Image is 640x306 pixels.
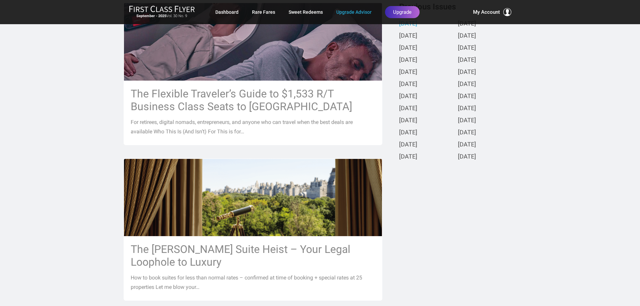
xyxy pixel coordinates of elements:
a: [DATE] [399,105,417,112]
a: [DATE] [399,141,417,148]
a: Upgrade [385,6,420,18]
a: [DATE] [458,141,476,148]
a: [DATE] [458,45,476,52]
p: How to book suites for less than normal rates – confirmed at time of booking + special rates at 2... [131,273,375,292]
a: Sweet Redeems [289,6,323,18]
a: [DATE] [458,105,476,112]
a: [DATE] [399,69,417,76]
a: Dashboard [215,6,239,18]
a: First Class FlyerSeptember - 2025Vol. 30 No. 9 [129,5,195,19]
a: [DATE] [458,93,476,100]
a: [DATE] [458,81,476,88]
a: Upgrade Advisor [336,6,372,18]
small: Vol. 30 No. 9 [129,14,195,18]
a: [DATE] [399,20,417,28]
h3: The [PERSON_NAME] Suite Heist – Your Legal Loophole to Luxury [131,243,375,268]
a: The Flexible Traveler’s Guide to $1,533 R/T Business Class Seats to [GEOGRAPHIC_DATA] For retiree... [124,3,382,145]
button: My Account [473,8,511,16]
a: [DATE] [458,69,476,76]
span: My Account [473,8,500,16]
a: [DATE] [399,117,417,124]
a: [DATE] [458,33,476,40]
a: [DATE] [399,93,417,100]
a: [DATE] [399,45,417,52]
a: [DATE] [399,33,417,40]
a: [DATE] [399,129,417,136]
strong: September - 2025 [136,14,166,18]
a: [DATE] [458,154,476,161]
a: [DATE] [399,57,417,64]
h3: The Flexible Traveler’s Guide to $1,533 R/T Business Class Seats to [GEOGRAPHIC_DATA] [131,87,375,113]
a: [DATE] [458,57,476,64]
a: [DATE] [458,20,476,28]
a: [DATE] [399,154,417,161]
img: First Class Flyer [129,5,195,12]
a: [DATE] [399,81,417,88]
p: For retirees, digital nomads, entrepreneurs, and anyone who can travel when the best deals are av... [131,118,375,136]
a: The [PERSON_NAME] Suite Heist – Your Legal Loophole to Luxury How to book suites for less than no... [124,159,382,301]
a: Rare Fares [252,6,275,18]
a: [DATE] [458,129,476,136]
a: [DATE] [458,117,476,124]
